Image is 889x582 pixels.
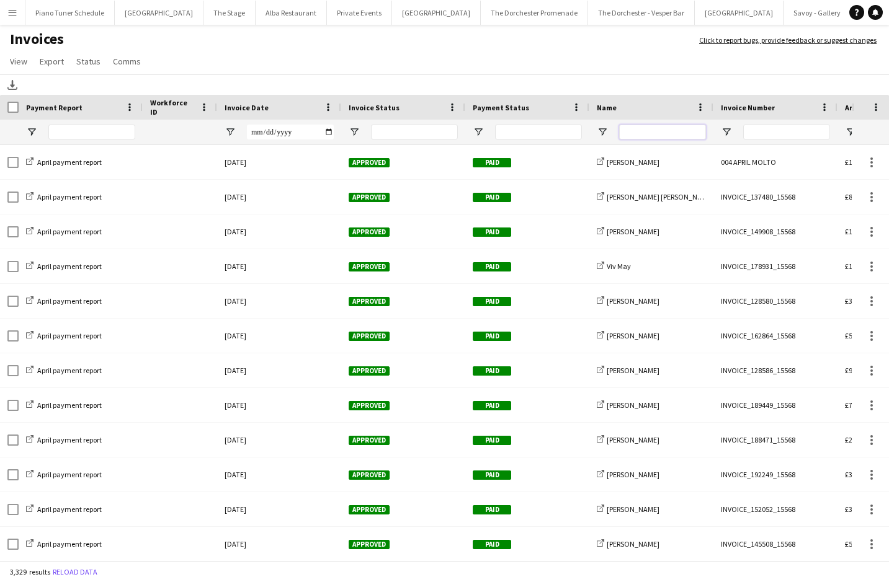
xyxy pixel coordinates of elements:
span: Paid [473,297,511,306]
button: Open Filter Menu [26,126,37,138]
div: [DATE] [217,353,341,387]
app-action-btn: Download [5,77,20,92]
button: Private Events [327,1,392,25]
span: Approved [349,401,390,410]
div: INVOICE_178931_15568 [713,249,838,283]
span: £910.00 [845,366,869,375]
a: April payment report [26,400,102,410]
span: Comms [113,56,141,67]
span: £360.00 [845,296,869,306]
button: Piano Tuner Schedule [25,1,115,25]
span: [PERSON_NAME] [607,366,659,375]
div: [DATE] [217,249,341,283]
div: INVOICE_192249_15568 [713,457,838,492]
a: April payment report [26,331,102,340]
span: Approved [349,505,390,514]
div: INVOICE_189449_15568 [713,388,838,422]
span: April payment report [37,470,102,479]
button: Open Filter Menu [225,126,236,138]
button: [GEOGRAPHIC_DATA] [392,1,481,25]
span: Paid [473,227,511,237]
span: Payment Report [26,103,83,112]
span: Paid [473,193,511,202]
span: [PERSON_NAME] [607,505,659,514]
a: April payment report [26,366,102,375]
div: [DATE] [217,388,341,422]
span: Paid [473,366,511,376]
a: Comms [108,53,146,69]
div: [DATE] [217,145,341,179]
span: [PERSON_NAME] [PERSON_NAME] [607,192,713,201]
div: 004 APRIL MOLTO [713,145,838,179]
span: Export [40,56,64,67]
a: April payment report [26,296,102,306]
span: [PERSON_NAME] [607,296,659,306]
span: £1 785.00 [845,227,874,236]
span: Approved [349,227,390,237]
span: April payment report [37,227,102,236]
span: Paid [473,436,511,445]
span: Approved [349,193,390,202]
span: [PERSON_NAME] [607,435,659,444]
a: April payment report [26,539,102,549]
button: Open Filter Menu [721,126,732,138]
button: Open Filter Menu [597,126,608,138]
span: Approved [349,470,390,480]
span: Status [76,56,101,67]
button: The Dorchester Promenade [481,1,588,25]
span: [PERSON_NAME] [607,227,659,236]
div: [DATE] [217,527,341,561]
input: Invoice Number Filter Input [743,125,830,139]
span: £505.00 [845,539,869,549]
div: [DATE] [217,423,341,457]
span: [PERSON_NAME] [607,400,659,410]
span: Paid [473,332,511,341]
a: April payment report [26,227,102,236]
span: April payment report [37,539,102,549]
span: April payment report [37,435,102,444]
span: Paid [473,470,511,480]
div: INVOICE_128586_15568 [713,353,838,387]
span: Approved [349,436,390,445]
span: Invoice Date [225,103,269,112]
div: [DATE] [217,457,341,492]
button: Open Filter Menu [473,126,484,138]
button: Open Filter Menu [845,126,856,138]
a: Status [71,53,105,69]
a: April payment report [26,470,102,479]
span: [PERSON_NAME] [607,470,659,479]
span: April payment report [37,262,102,271]
span: Invoice Status [349,103,400,112]
button: The Stage [203,1,256,25]
span: Name [597,103,617,112]
span: £1 310.00 [845,262,874,271]
span: £1 785.00 [845,157,874,167]
button: The Dorchester - Vesper Bar [588,1,695,25]
span: [PERSON_NAME] [607,157,659,167]
span: Paid [473,158,511,167]
a: View [5,53,32,69]
a: April payment report [26,192,102,201]
span: [PERSON_NAME] [607,539,659,549]
div: INVOICE_162864_15568 [713,319,838,353]
span: £775.00 [845,400,869,410]
div: [DATE] [217,214,341,249]
span: Invoice Number [721,103,775,112]
div: INVOICE_145508_15568 [713,527,838,561]
span: Paid [473,505,511,514]
span: Approved [349,366,390,376]
span: £200.00 [845,435,869,444]
button: Open Filter Menu [349,126,360,138]
span: April payment report [37,296,102,306]
span: April payment report [37,505,102,514]
span: Amount [845,103,872,112]
div: [DATE] [217,284,341,318]
span: View [10,56,27,67]
button: Reload data [50,565,100,579]
span: Paid [473,401,511,410]
input: Name Filter Input [619,125,706,139]
span: £540.00 [845,331,869,340]
span: Approved [349,158,390,167]
span: April payment report [37,157,102,167]
span: April payment report [37,400,102,410]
